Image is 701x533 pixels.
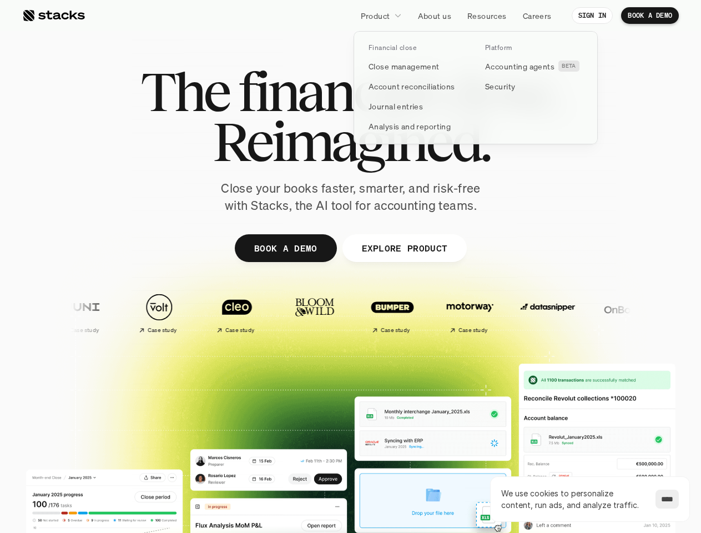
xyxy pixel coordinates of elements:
[501,487,644,511] p: We use cookies to personalize content, run ads, and analyze traffic.
[562,63,576,69] h2: BETA
[254,240,317,256] p: BOOK A DEMO
[361,240,447,256] p: EXPLORE PRODUCT
[461,6,513,26] a: Resources
[369,44,416,52] p: Financial close
[65,327,95,334] h2: Case study
[221,327,250,334] h2: Case study
[418,10,451,22] p: About us
[485,81,515,92] p: Security
[131,257,180,265] a: Privacy Policy
[369,81,455,92] p: Account reconciliations
[342,234,467,262] a: EXPLORE PRODUCT
[238,67,430,117] span: financial
[119,288,191,338] a: Case study
[485,44,512,52] p: Platform
[41,288,113,338] a: Case study
[143,327,173,334] h2: Case study
[621,7,679,24] a: BOOK A DEMO
[478,76,589,96] a: Security
[572,7,613,24] a: SIGN IN
[362,96,473,116] a: Journal entries
[523,10,552,22] p: Careers
[352,288,424,338] a: Case study
[212,117,489,167] span: Reimagined.
[376,327,406,334] h2: Case study
[362,116,473,136] a: Analysis and reporting
[362,76,473,96] a: Account reconciliations
[196,288,269,338] a: Case study
[578,12,607,19] p: SIGN IN
[369,120,451,132] p: Analysis and reporting
[430,288,502,338] a: Case study
[478,56,589,76] a: Accounting agentsBETA
[485,61,554,72] p: Accounting agents
[628,12,672,19] p: BOOK A DEMO
[212,180,490,214] p: Close your books faster, smarter, and risk-free with Stacks, the AI tool for accounting teams.
[411,6,458,26] a: About us
[361,10,390,22] p: Product
[516,6,558,26] a: Careers
[369,100,423,112] p: Journal entries
[362,56,473,76] a: Close management
[454,327,483,334] h2: Case study
[467,10,507,22] p: Resources
[140,67,229,117] span: The
[369,61,440,72] p: Close management
[234,234,336,262] a: BOOK A DEMO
